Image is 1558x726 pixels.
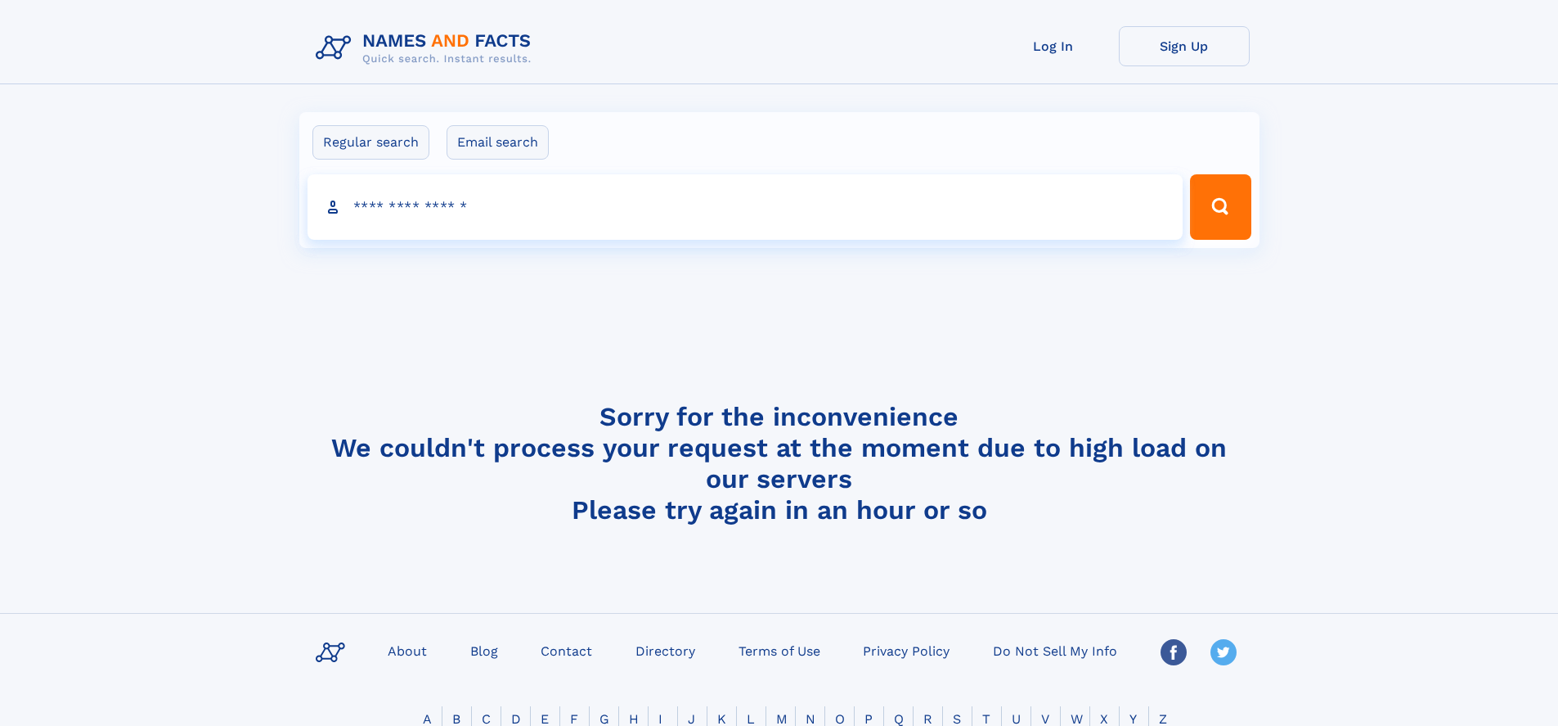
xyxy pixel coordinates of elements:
a: Directory [629,638,702,662]
label: Email search [447,125,549,160]
a: About [381,638,433,662]
a: Terms of Use [732,638,827,662]
input: search input [308,174,1183,240]
label: Regular search [312,125,429,160]
a: Contact [534,638,599,662]
a: Do Not Sell My Info [986,638,1124,662]
button: Search Button [1190,174,1250,240]
img: Twitter [1210,639,1237,665]
a: Blog [464,638,505,662]
img: Logo Names and Facts [309,26,545,70]
h4: Sorry for the inconvenience We couldn't process your request at the moment due to high load on ou... [309,401,1250,525]
a: Privacy Policy [856,638,956,662]
a: Sign Up [1119,26,1250,66]
img: Facebook [1161,639,1187,665]
a: Log In [988,26,1119,66]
